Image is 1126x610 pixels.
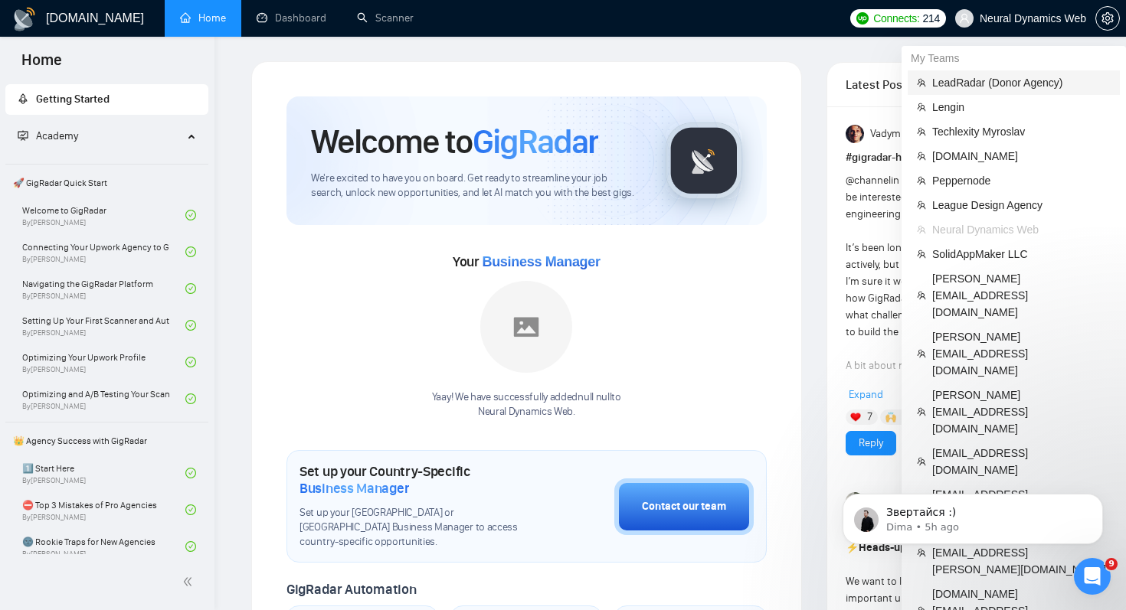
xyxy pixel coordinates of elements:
[959,13,970,24] span: user
[932,99,1111,116] span: Lengin
[22,308,185,342] a: Setting Up Your First Scanner and Auto-BidderBy[PERSON_NAME]
[846,149,1070,166] h1: # gigradar-hub
[846,431,896,455] button: Reply
[846,75,918,94] span: Latest Posts from the GigRadar Community
[18,129,78,142] span: Academy
[432,390,621,419] div: Yaay! We have successfully added null null to
[18,130,28,141] span: fund-projection-screen
[1105,558,1118,570] span: 9
[286,581,416,598] span: GigRadar Automation
[185,246,196,257] span: check-circle
[185,393,196,404] span: check-circle
[917,201,926,210] span: team
[300,463,538,497] h1: Set up your Country-Specific
[885,412,896,422] img: 🙌
[1074,558,1111,595] iframe: Intercom live chat
[932,74,1111,91] span: LeadRadar (Donor Agency)
[917,103,926,112] span: team
[300,480,409,497] span: Business Manager
[5,84,208,115] li: Getting Started
[932,197,1111,214] span: League Design Agency
[917,407,926,416] span: team
[185,357,196,367] span: check-circle
[902,46,1126,70] div: My Teams
[185,283,196,294] span: check-circle
[932,270,1111,321] span: [PERSON_NAME][EMAIL_ADDRESS][DOMAIN_NAME]
[185,320,196,331] span: check-circle
[185,210,196,220] span: check-circle
[7,426,207,456] span: 👑 Agency Success with GigRadar
[22,198,185,232] a: Welcome to GigRadarBy[PERSON_NAME]
[932,387,1111,437] span: [PERSON_NAME][EMAIL_ADDRESS][DOMAIN_NAME]
[432,405,621,419] p: Neural Dynamics Web .
[873,10,919,27] span: Connects:
[932,445,1111,478] span: [EMAIL_ADDRESS][DOMAIN_NAME]
[311,121,598,162] h1: Welcome to
[357,11,414,24] a: searchScanner
[7,168,207,198] span: 🚀 GigRadar Quick Start
[185,468,196,478] span: check-circle
[473,121,598,162] span: GigRadar
[1095,12,1120,24] a: setting
[917,291,926,300] span: team
[185,504,196,515] span: check-circle
[257,11,326,24] a: dashboardDashboard
[917,250,926,259] span: team
[917,78,926,87] span: team
[917,225,926,234] span: team
[185,541,196,552] span: check-circle
[932,221,1111,238] span: Neural Dynamics Web
[642,498,726,515] div: Contact our team
[300,506,538,550] span: Set up your [GEOGRAPHIC_DATA] or [GEOGRAPHIC_DATA] Business Manager to access country-specific op...
[22,235,185,269] a: Connecting Your Upwork Agency to GigRadarBy[PERSON_NAME]
[1095,6,1120,31] button: setting
[870,126,901,142] span: Vadym
[932,148,1111,165] span: [DOMAIN_NAME]
[22,345,185,379] a: Optimizing Your Upwork ProfileBy[PERSON_NAME]
[22,530,185,563] a: 🌚 Rookie Traps for New AgenciesBy[PERSON_NAME]
[666,122,742,199] img: gigradar-logo.png
[614,478,754,535] button: Contact our team
[867,409,872,425] span: 7
[12,7,37,31] img: logo
[917,349,926,358] span: team
[923,10,940,27] span: 214
[932,123,1111,140] span: Techlexity Myroslav
[850,412,861,422] img: ❤️
[820,462,1126,569] iframe: Intercom notifications message
[311,171,641,201] span: We're excited to have you on board. Get ready to streamline your job search, unlock new opportuni...
[182,574,198,589] span: double-left
[859,435,883,452] a: Reply
[453,253,601,270] span: Your
[9,49,74,81] span: Home
[22,382,185,416] a: Optimizing and A/B Testing Your Scanner for Better ResultsBy[PERSON_NAME]
[932,172,1111,189] span: Peppernode
[1096,12,1119,24] span: setting
[36,129,78,142] span: Academy
[180,11,226,24] a: homeHome
[482,254,600,269] span: Business Manager
[917,127,926,136] span: team
[22,456,185,490] a: 1️⃣ Start HereBy[PERSON_NAME]
[849,388,883,401] span: Expand
[917,457,926,466] span: team
[917,152,926,161] span: team
[22,493,185,527] a: ⛔ Top 3 Mistakes of Pro AgenciesBy[PERSON_NAME]
[856,12,869,24] img: upwork-logo.png
[932,246,1111,263] span: SolidAppMaker LLC
[18,93,28,104] span: rocket
[22,272,185,305] a: Navigating the GigRadar PlatformBy[PERSON_NAME]
[36,93,110,106] span: Getting Started
[846,125,864,143] img: Vadym
[932,328,1111,379] span: [PERSON_NAME][EMAIL_ADDRESS][DOMAIN_NAME]
[846,174,891,187] span: @channel
[480,281,572,373] img: placeholder.png
[917,176,926,185] span: team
